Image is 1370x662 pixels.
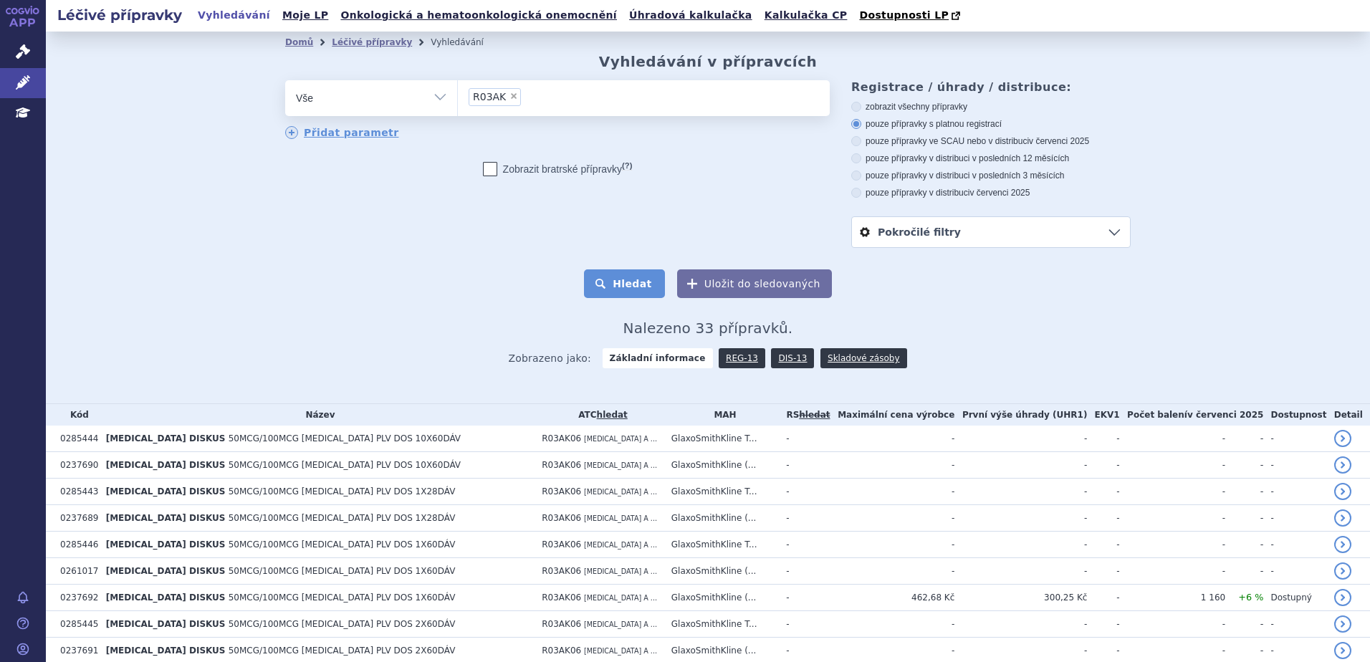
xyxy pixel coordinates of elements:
[229,486,456,496] span: 50MCG/100MCG [MEDICAL_DATA] PLV DOS 1X28DÁV
[106,619,226,629] span: [MEDICAL_DATA] DISKUS
[852,217,1130,247] a: Pokročilé filtry
[1225,452,1263,479] td: -
[1120,479,1226,505] td: -
[542,460,581,470] span: R03AK06
[53,479,99,505] td: 0285443
[830,532,955,558] td: -
[1029,136,1089,146] span: v červenci 2025
[1334,536,1351,553] a: detail
[623,320,793,337] span: Nalezeno 33 přípravků.
[1327,404,1370,426] th: Detail
[677,269,832,298] button: Uložit do sledovaných
[779,558,830,585] td: -
[1087,426,1119,452] td: -
[542,619,581,629] span: R03AK06
[229,619,456,629] span: 50MCG/100MCG [MEDICAL_DATA] PLV DOS 2X60DÁV
[1225,479,1263,505] td: -
[106,433,226,443] span: [MEDICAL_DATA] DISKUS
[53,426,99,452] td: 0285444
[1334,456,1351,474] a: detail
[851,135,1131,147] label: pouze přípravky ve SCAU nebo v distribuci
[584,269,665,298] button: Hledat
[830,558,955,585] td: -
[1225,505,1263,532] td: -
[1334,615,1351,633] a: detail
[229,460,461,470] span: 50MCG/100MCG [MEDICAL_DATA] PLV DOS 10X60DÁV
[1120,532,1226,558] td: -
[53,585,99,611] td: 0237692
[859,9,949,21] span: Dostupnosti LP
[542,593,581,603] span: R03AK06
[584,594,657,602] span: [MEDICAL_DATA] A ...
[760,6,852,25] a: Kalkulačka CP
[771,348,814,368] a: DIS-13
[525,87,533,105] input: R03AK
[285,37,313,47] a: Domů
[483,162,633,176] label: Zobrazit bratrské přípravky
[542,486,581,496] span: R03AK06
[1263,479,1326,505] td: -
[1225,532,1263,558] td: -
[229,593,456,603] span: 50MCG/100MCG [MEDICAL_DATA] PLV DOS 1X60DÁV
[603,348,713,368] strong: Základní informace
[99,404,535,426] th: Název
[1263,505,1326,532] td: -
[1263,452,1326,479] td: -
[1263,426,1326,452] td: -
[584,461,657,469] span: [MEDICAL_DATA] A ...
[1334,589,1351,606] a: detail
[851,170,1131,181] label: pouze přípravky v distribuci v posledních 3 měsících
[954,532,1087,558] td: -
[106,593,226,603] span: [MEDICAL_DATA] DISKUS
[1225,558,1263,585] td: -
[779,404,830,426] th: RS
[1263,532,1326,558] td: -
[1120,505,1226,532] td: -
[1334,642,1351,659] a: detail
[535,404,664,426] th: ATC
[473,92,506,102] span: R03AK
[664,404,779,426] th: MAH
[599,53,818,70] h2: Vyhledávání v přípravcích
[53,611,99,638] td: 0285445
[830,505,955,532] td: -
[1334,430,1351,447] a: detail
[851,153,1131,164] label: pouze přípravky v distribuci v posledních 12 měsících
[954,558,1087,585] td: -
[584,541,657,549] span: [MEDICAL_DATA] A ...
[1263,611,1326,638] td: -
[106,539,226,550] span: [MEDICAL_DATA] DISKUS
[799,410,830,420] del: hledat
[584,647,657,655] span: [MEDICAL_DATA] A ...
[954,611,1087,638] td: -
[1087,532,1119,558] td: -
[508,348,591,368] span: Zobrazeno jako:
[106,513,226,523] span: [MEDICAL_DATA] DISKUS
[1087,452,1119,479] td: -
[954,426,1087,452] td: -
[1087,479,1119,505] td: -
[1087,404,1119,426] th: EKV1
[1087,611,1119,638] td: -
[53,452,99,479] td: 0237690
[779,452,830,479] td: -
[584,567,657,575] span: [MEDICAL_DATA] A ...
[106,566,226,576] span: [MEDICAL_DATA] DISKUS
[664,585,779,611] td: GlaxoSmithKline (...
[1263,585,1326,611] td: Dostupný
[779,532,830,558] td: -
[1120,426,1226,452] td: -
[851,118,1131,130] label: pouze přípravky s platnou registrací
[106,460,226,470] span: [MEDICAL_DATA] DISKUS
[584,620,657,628] span: [MEDICAL_DATA] A ...
[584,488,657,496] span: [MEDICAL_DATA] A ...
[851,101,1131,112] label: zobrazit všechny přípravky
[830,611,955,638] td: -
[851,80,1131,94] h3: Registrace / úhrady / distribuce:
[193,6,274,25] a: Vyhledávání
[1238,592,1263,603] span: +6 %
[229,433,461,443] span: 50MCG/100MCG [MEDICAL_DATA] PLV DOS 10X60DÁV
[954,585,1087,611] td: 300,25 Kč
[1187,410,1263,420] span: v červenci 2025
[664,479,779,505] td: GlaxoSmithKline T...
